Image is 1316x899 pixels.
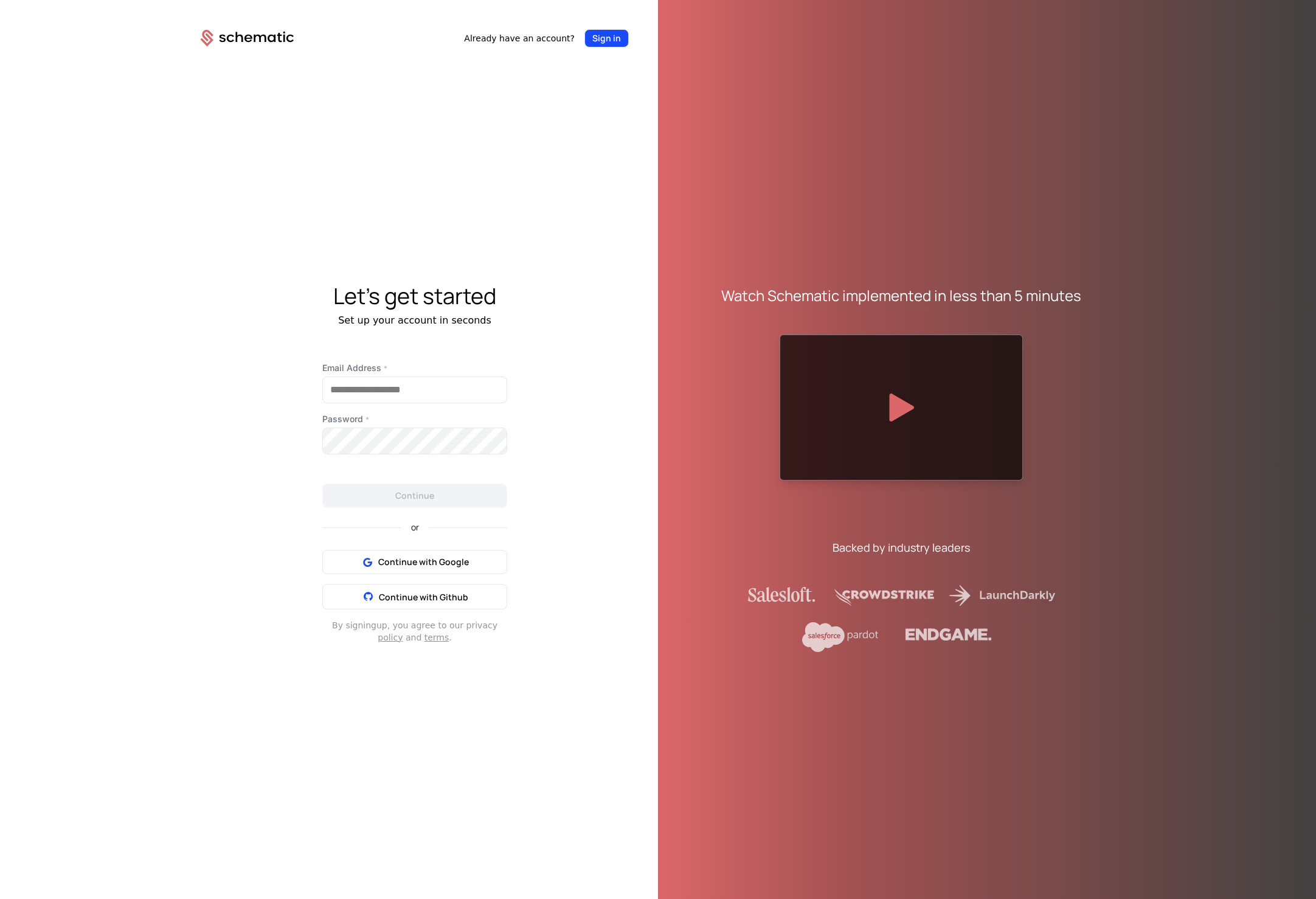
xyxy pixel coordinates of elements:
[322,550,507,574] button: Continue with Google
[378,556,469,568] span: Continue with Google
[379,591,468,603] span: Continue with Github
[171,313,658,328] div: Set up your account in seconds
[584,29,629,47] button: Sign in
[424,633,449,642] a: terms
[378,633,403,642] a: policy
[464,32,575,44] span: Already have an account?
[322,584,507,609] button: Continue with Github
[833,539,970,556] div: Backed by industry leaders
[322,413,507,425] label: Password
[322,484,507,508] button: Continue
[721,286,1081,305] div: Watch Schematic implemented in less than 5 minutes
[322,619,507,644] div: By signing up , you agree to our privacy and .
[401,523,429,532] span: or
[171,284,658,308] div: Let's get started
[322,362,507,374] label: Email Address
